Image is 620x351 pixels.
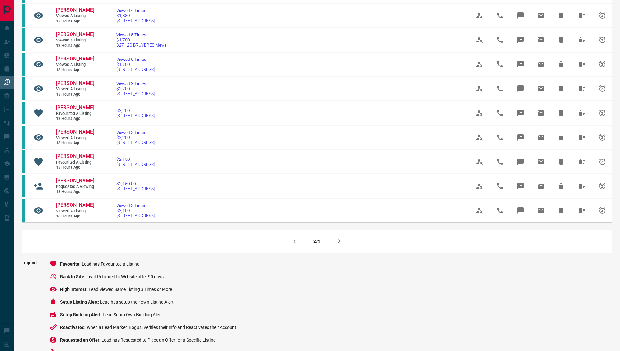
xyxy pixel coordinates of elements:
a: [PERSON_NAME] [56,31,94,38]
span: Message [513,81,528,96]
span: Call [492,32,507,47]
span: Requested an Offer [60,337,102,342]
span: Call [492,179,507,194]
span: View Profile [472,130,487,145]
span: Hide All from Sarah Pacheco [574,130,589,145]
span: 13 hours ago [56,214,94,219]
span: Snooze [595,32,610,47]
span: Email [533,81,549,96]
span: Setup Listing Alert [60,299,100,304]
span: Snooze [595,154,610,169]
div: condos.ca [22,77,25,100]
span: [STREET_ADDRESS] [116,213,155,218]
div: condos.ca [22,53,25,76]
span: View Profile [472,8,487,23]
span: View Profile [472,32,487,47]
a: Viewed 3 Times$2,100[STREET_ADDRESS] [116,203,155,218]
a: $2,200[STREET_ADDRESS] [116,108,155,118]
span: View Profile [472,179,487,194]
span: Viewed a Listing [56,209,94,214]
span: 327 - 20 BRUYERES Mews [116,42,167,47]
span: [STREET_ADDRESS] [116,140,155,145]
span: Hide All from Sarah Pacheco [574,57,589,72]
span: $1,700 [116,37,167,42]
span: Message [513,179,528,194]
a: [PERSON_NAME] [56,104,94,111]
span: Hide [554,154,569,169]
a: [PERSON_NAME] [56,202,94,209]
div: condos.ca [22,4,25,27]
span: Hide All from Sarah Pacheco [574,32,589,47]
span: Hide All from Sarah Pacheco [574,8,589,23]
span: Call [492,203,507,218]
span: [PERSON_NAME] [56,56,94,62]
span: $1,700 [116,62,155,67]
span: [STREET_ADDRESS] [116,18,155,23]
span: 13 hours ago [56,92,94,97]
span: Email [533,130,549,145]
span: Hide [554,57,569,72]
span: Favourited a Listing [56,111,94,116]
span: $2,150.00 [116,181,155,186]
span: Snooze [595,81,610,96]
span: Hide All from Sarah Pacheco [574,105,589,121]
span: Email [533,57,549,72]
span: View Profile [472,154,487,169]
span: Hide All from Sarah Pacheco [574,154,589,169]
span: Message [513,8,528,23]
a: Viewed 4 Times$1,880[STREET_ADDRESS] [116,8,155,23]
span: Hide [554,81,569,96]
span: Viewed a Listing [56,135,94,141]
span: Favourited a Listing [56,160,94,165]
a: Viewed 6 Times$1,700[STREET_ADDRESS] [116,57,155,72]
span: Favourite [60,261,82,266]
span: Call [492,57,507,72]
span: Viewed 3 Times [116,81,155,86]
span: Email [533,32,549,47]
span: [STREET_ADDRESS] [116,162,155,167]
span: View Profile [472,57,487,72]
span: Email [533,105,549,121]
a: Viewed 3 Times$2,200[STREET_ADDRESS] [116,81,155,96]
span: Message [513,154,528,169]
span: $2,100 [116,208,155,213]
span: Message [513,130,528,145]
span: View Profile [472,203,487,218]
span: Hide All from Sarah Pacheco [574,81,589,96]
span: Lead Returned to Website after 90 days [86,274,164,279]
span: Message [513,203,528,218]
span: Snooze [595,179,610,194]
span: Lead Setup Own Building Alert [103,312,162,317]
span: Hide [554,32,569,47]
span: [STREET_ADDRESS] [116,91,155,96]
span: $2,200 [116,86,155,91]
span: [PERSON_NAME] [56,31,94,37]
span: Viewed a Listing [56,62,94,67]
div: condos.ca [22,175,25,197]
span: 13 hours ago [56,67,94,73]
a: [PERSON_NAME] [56,153,94,160]
span: Snooze [595,57,610,72]
span: When a Lead Marked Bogus, Verifies their Info and Reactivates their Account [87,325,236,330]
span: Hide [554,203,569,218]
a: [PERSON_NAME] [56,129,94,135]
span: Viewed 5 Times [116,32,167,37]
span: Message [513,105,528,121]
span: [STREET_ADDRESS] [116,113,155,118]
span: Message [513,32,528,47]
div: condos.ca [22,199,25,222]
span: Email [533,8,549,23]
span: Hide [554,8,569,23]
span: Email [533,179,549,194]
div: 2/3 [313,239,320,244]
span: Lead has setup their own Listing Alert [100,299,174,304]
span: Viewed 3 Times [116,203,155,208]
span: Hide [554,105,569,121]
span: [STREET_ADDRESS] [116,67,155,72]
a: [PERSON_NAME] [56,7,94,14]
span: Snooze [595,130,610,145]
span: $1,880 [116,13,155,18]
span: 13 hours ago [56,141,94,146]
span: 13 hours ago [56,189,94,195]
